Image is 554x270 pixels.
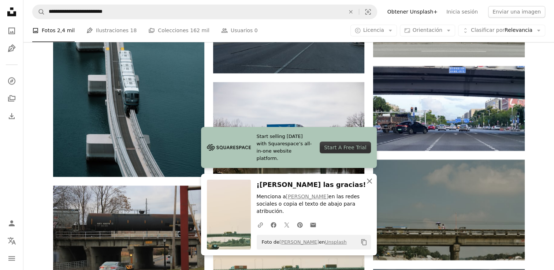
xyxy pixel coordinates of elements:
[4,4,19,20] a: Inicio — Unsplash
[293,217,306,232] a: Comparte en Pinterest
[373,105,524,111] a: Una vista de una calle de la ciudad desde debajo de un puente
[257,193,371,215] p: Menciona a en las redes sociales o copia el texto de abajo para atribución.
[148,19,209,42] a: Colecciones 162 mil
[286,194,328,199] a: [PERSON_NAME]
[280,217,293,232] a: Comparte en Twitter
[257,180,371,190] h3: ¡[PERSON_NAME] las gracias!
[373,66,524,151] img: Una vista de una calle de la ciudad desde debajo de un puente
[207,142,251,153] img: file-1705255347840-230a6ab5bca9image
[400,25,455,37] button: Orientación
[4,41,19,56] a: Ilustraciones
[343,5,359,19] button: Borrar
[254,27,258,35] span: 0
[325,239,346,245] a: Unsplash
[4,23,19,38] a: Fotos
[4,216,19,230] a: Iniciar sesión / Registrarse
[373,160,524,260] img: tren blanco y azul sobre rieles bajo cielo gris
[488,6,545,18] button: Enviar una imagen
[4,74,19,88] a: Explorar
[4,251,19,266] button: Menú
[258,236,347,248] span: Foto de en
[53,232,204,239] a: Sedán blanco en carretera durante el día
[350,25,397,37] button: Licencia
[458,25,545,37] button: Clasificar porRelevancia
[221,19,258,42] a: Usuarios 0
[306,217,320,232] a: Comparte por correo electrónico
[383,6,442,18] a: Obtener Unsplash+
[4,91,19,106] a: Colecciones
[358,236,370,248] button: Copiar al portapapeles
[201,127,377,168] a: Start selling [DATE] with Squarespace’s all-in-one website platform.Start A Free Trial
[130,27,137,35] span: 18
[442,6,482,18] a: Inicia sesión
[279,239,319,245] a: [PERSON_NAME]
[257,133,314,162] span: Start selling [DATE] with Squarespace’s all-in-one website platform.
[471,27,532,34] span: Relevancia
[413,27,442,33] span: Orientación
[359,5,377,19] button: Búsqueda visual
[320,142,371,153] div: Start A Free Trial
[53,79,204,85] a: Un tren en un puente sobre un cuerpo de agua
[32,4,377,19] form: Encuentra imágenes en todo el sitio
[4,109,19,123] a: Historial de descargas
[213,82,364,183] img: Tren azul y blanco en el puente durante el día
[33,5,45,19] button: Buscar en Unsplash
[86,19,137,42] a: Ilustraciones 18
[4,233,19,248] button: Idioma
[190,27,209,35] span: 162 mil
[363,27,384,33] span: Licencia
[267,217,280,232] a: Comparte en Facebook
[373,206,524,213] a: tren blanco y azul sobre rieles bajo cielo gris
[471,27,505,33] span: Clasificar por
